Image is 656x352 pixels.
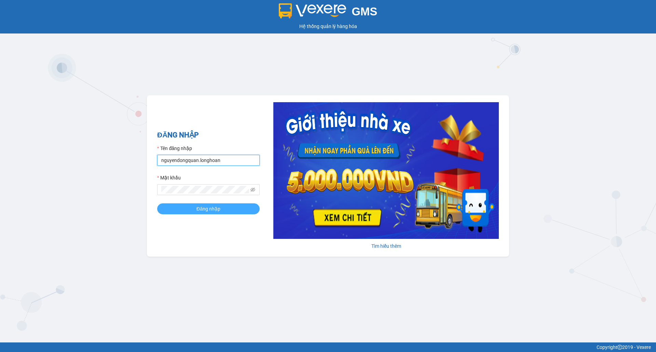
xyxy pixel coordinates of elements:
div: Hệ thống quản lý hàng hóa [2,23,654,30]
div: Tìm hiểu thêm [273,242,499,250]
label: Mật khẩu [157,174,181,181]
div: Copyright 2019 - Vexere [5,343,651,351]
span: Đăng nhập [196,205,220,213]
h2: ĐĂNG NHẬP [157,130,260,141]
span: copyright [617,345,622,350]
a: GMS [279,10,378,16]
button: Đăng nhập [157,203,260,214]
label: Tên đăng nhập [157,145,192,152]
span: eye-invisible [250,187,255,192]
input: Mật khẩu [161,186,249,193]
img: banner-0 [273,102,499,239]
span: GMS [352,5,377,18]
input: Tên đăng nhập [157,155,260,166]
img: logo 2 [279,3,346,18]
